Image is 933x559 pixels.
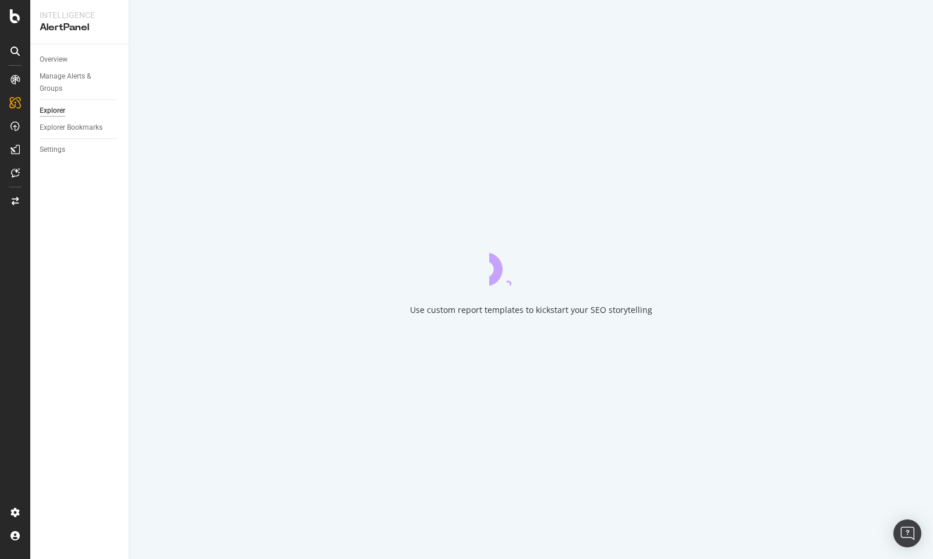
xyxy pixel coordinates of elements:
[40,105,65,117] div: Explorer
[40,144,65,156] div: Settings
[410,304,652,316] div: Use custom report templates to kickstart your SEO storytelling
[40,122,103,134] div: Explorer Bookmarks
[40,105,121,117] a: Explorer
[40,54,68,66] div: Overview
[40,70,109,95] div: Manage Alerts & Groups
[489,244,573,286] div: animation
[40,70,121,95] a: Manage Alerts & Groups
[40,54,121,66] a: Overview
[40,144,121,156] a: Settings
[40,122,121,134] a: Explorer Bookmarks
[40,21,119,34] div: AlertPanel
[893,519,921,547] div: Open Intercom Messenger
[40,9,119,21] div: Intelligence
